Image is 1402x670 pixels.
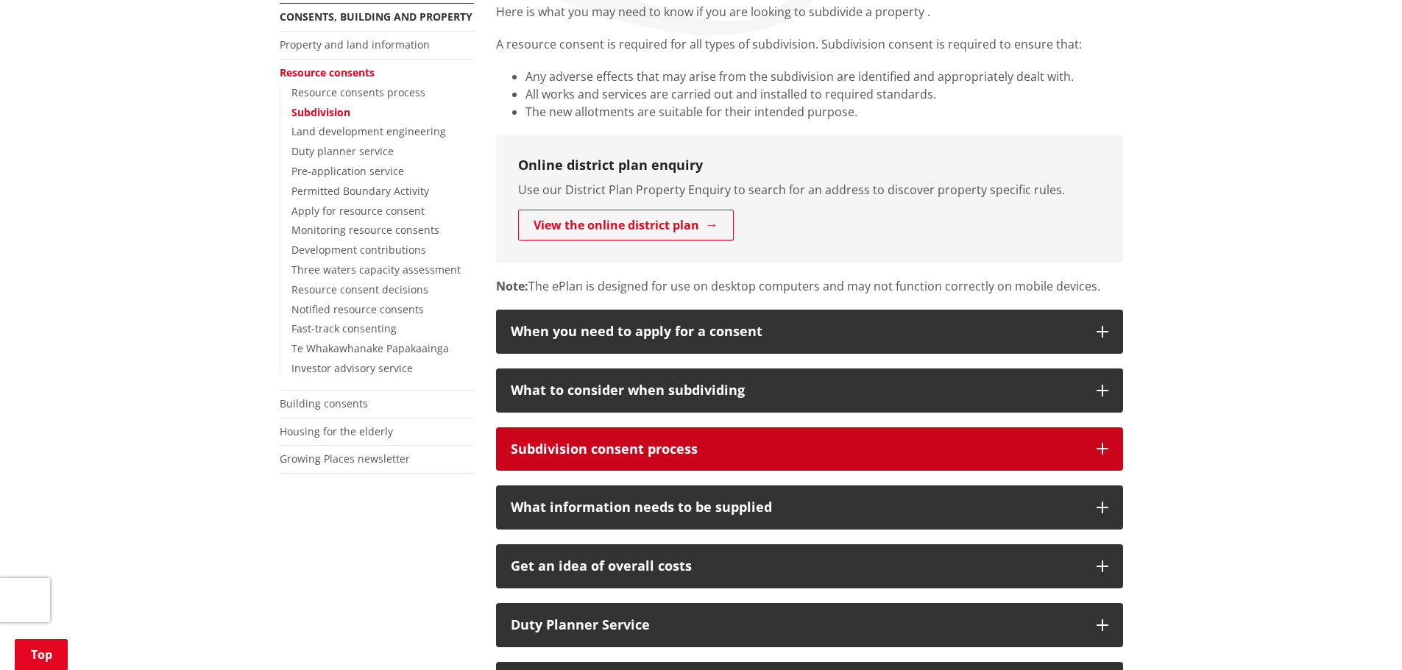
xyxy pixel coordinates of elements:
[291,341,449,355] a: Te Whakawhanake Papakaainga
[280,65,375,79] a: Resource consents
[496,278,528,294] strong: Note:
[518,181,1101,199] p: Use our District Plan Property Enquiry to search for an address to discover property specific rules.
[511,618,1082,632] div: Duty Planner Service
[280,452,410,466] a: Growing Places newsletter
[496,35,1123,53] p: A resource consent is required for all types of subdivision. Subdivision consent is required to e...
[511,500,1082,515] div: What information needs to be supplied
[518,157,1101,174] h3: Online district plan enquiry
[291,302,424,316] a: Notified resource consents
[291,85,425,99] a: Resource consents process
[291,164,404,178] a: Pre-application service
[496,544,1123,588] button: Get an idea of overall costs
[496,277,1123,295] p: The ePlan is designed for use on desktop computers and may not function correctly on mobile devices.
[280,396,368,410] a: Building consents
[291,282,428,296] a: Resource consent decisions
[496,427,1123,471] button: Subdivision consent process
[511,383,1082,398] div: What to consider when subdividing
[496,485,1123,530] button: What information needs to be supplied
[280,10,472,24] a: Consents, building and property
[15,639,68,670] a: Top
[291,105,350,119] a: Subdivision
[525,68,1123,85] li: Any adverse effects that may arise from the subdivision are identified and appropriately dealt with.
[291,263,461,277] a: Three waters capacity assessment
[511,559,1082,574] p: Get an idea of overall costs
[511,324,1082,339] div: When you need to apply for a consent
[280,38,430,51] a: Property and land information
[496,310,1123,354] button: When you need to apply for a consent
[496,368,1123,413] button: What to consider when subdividing
[280,424,393,438] a: Housing for the elderly
[525,85,1123,103] li: All works and services are carried out and installed to required standards.
[496,3,1123,21] p: Here is what you may need to know if you are looking to subdivide a property .
[291,124,446,138] a: Land development engineering
[1334,608,1387,661] iframe: Messenger Launcher
[291,223,439,237] a: Monitoring resource consents
[291,243,426,257] a: Development contributions
[525,103,1123,121] li: The new allotments are suitable for their intended purpose.
[496,603,1123,647] button: Duty Planner Service
[291,361,413,375] a: Investor advisory service
[511,442,1082,457] div: Subdivision consent process
[291,321,397,335] a: Fast-track consenting
[291,144,394,158] a: Duty planner service
[518,210,734,240] a: View the online district plan
[291,184,429,198] a: Permitted Boundary Activity
[291,204,425,218] a: Apply for resource consent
